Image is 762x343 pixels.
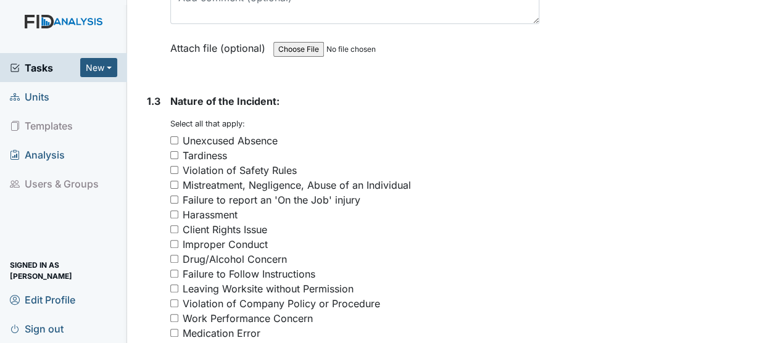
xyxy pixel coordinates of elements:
input: Failure to Follow Instructions [170,270,178,278]
span: Nature of the Incident: [170,95,280,107]
div: Improper Conduct [183,237,268,252]
div: Failure to report an 'On the Job' injury [183,192,360,207]
div: Mistreatment, Negligence, Abuse of an Individual [183,178,411,192]
div: Work Performance Concern [183,311,313,326]
label: 1.3 [147,94,160,109]
span: Edit Profile [10,290,75,309]
input: Unexcused Absence [170,136,178,144]
small: Select all that apply: [170,119,245,128]
label: Attach file (optional) [170,34,270,56]
input: Work Performance Concern [170,314,178,322]
input: Violation of Company Policy or Procedure [170,299,178,307]
a: Tasks [10,60,80,75]
div: Unexcused Absence [183,133,278,148]
span: Sign out [10,319,64,338]
div: Violation of Safety Rules [183,163,297,178]
span: Units [10,87,49,106]
span: Signed in as [PERSON_NAME] [10,261,117,280]
input: Leaving Worksite without Permission [170,284,178,292]
input: Tardiness [170,151,178,159]
input: Violation of Safety Rules [170,166,178,174]
input: Drug/Alcohol Concern [170,255,178,263]
input: Medication Error [170,329,178,337]
div: Failure to Follow Instructions [183,267,315,281]
input: Failure to report an 'On the Job' injury [170,196,178,204]
div: Drug/Alcohol Concern [183,252,287,267]
input: Mistreatment, Negligence, Abuse of an Individual [170,181,178,189]
div: Medication Error [183,326,260,341]
div: Tardiness [183,148,227,163]
input: Client Rights Issue [170,225,178,233]
div: Harassment [183,207,238,222]
input: Harassment [170,210,178,218]
span: Analysis [10,145,65,164]
div: Client Rights Issue [183,222,267,237]
div: Leaving Worksite without Permission [183,281,354,296]
button: New [80,58,117,77]
div: Violation of Company Policy or Procedure [183,296,380,311]
input: Improper Conduct [170,240,178,248]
